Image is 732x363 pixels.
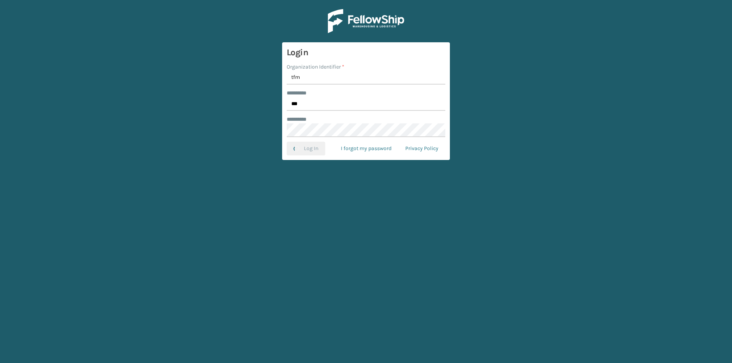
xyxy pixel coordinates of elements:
[287,47,445,58] h3: Login
[334,142,398,155] a: I forgot my password
[287,142,325,155] button: Log In
[398,142,445,155] a: Privacy Policy
[328,9,404,33] img: Logo
[287,63,344,71] label: Organization Identifier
